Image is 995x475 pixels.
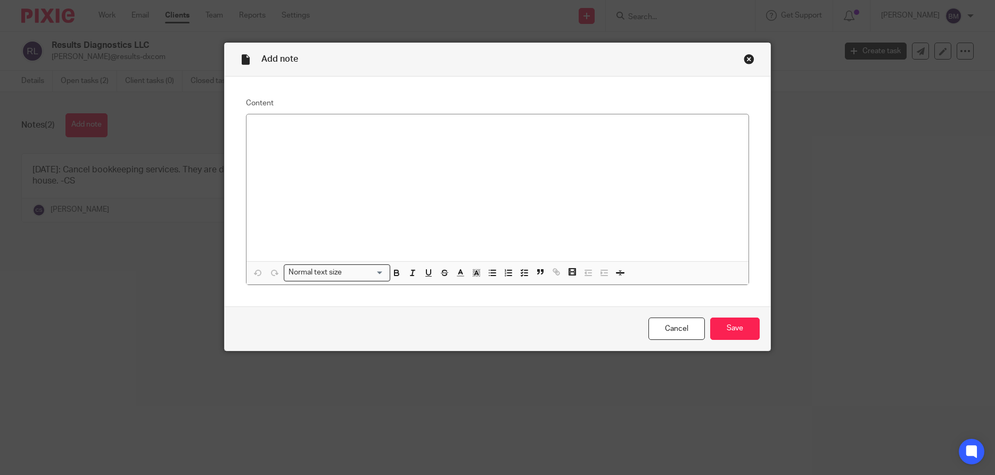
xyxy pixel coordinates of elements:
[286,267,344,278] span: Normal text size
[710,318,760,340] input: Save
[648,318,705,340] a: Cancel
[246,98,750,109] label: Content
[261,55,298,63] span: Add note
[284,264,390,281] div: Search for option
[345,267,383,278] input: Search for option
[744,54,754,64] div: Close this dialog window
